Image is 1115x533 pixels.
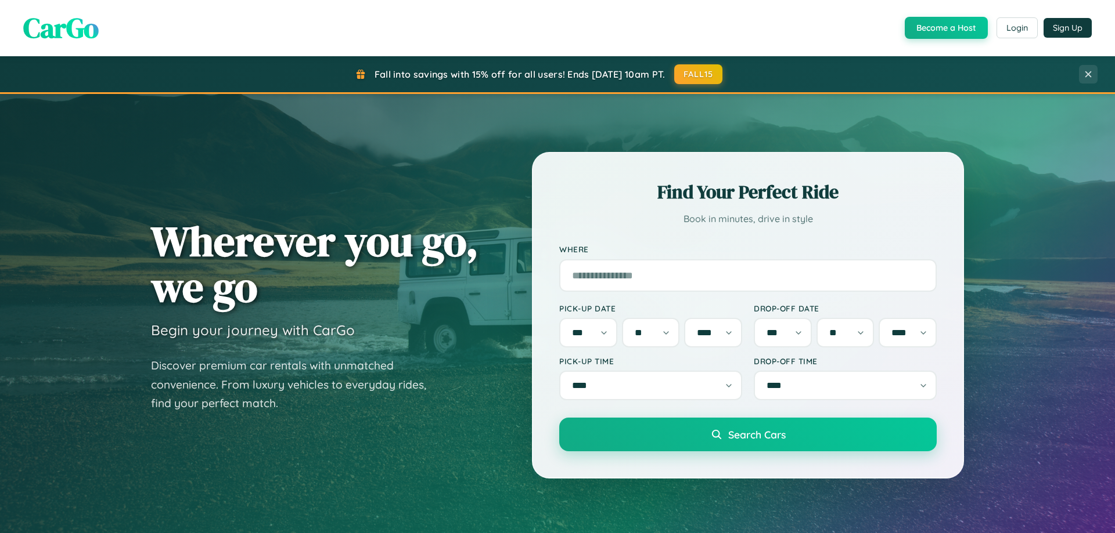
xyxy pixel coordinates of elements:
p: Discover premium car rentals with unmatched convenience. From luxury vehicles to everyday rides, ... [151,356,441,413]
h1: Wherever you go, we go [151,218,479,310]
button: FALL15 [674,64,723,84]
h2: Find Your Perfect Ride [559,179,937,205]
button: Sign Up [1044,18,1092,38]
label: Pick-up Date [559,303,742,313]
label: Drop-off Date [754,303,937,313]
button: Search Cars [559,418,937,451]
span: CarGo [23,9,99,47]
span: Search Cars [728,428,786,441]
p: Book in minutes, drive in style [559,211,937,227]
label: Pick-up Time [559,356,742,366]
label: Drop-off Time [754,356,937,366]
label: Where [559,245,937,255]
span: Fall into savings with 15% off for all users! Ends [DATE] 10am PT. [375,68,666,80]
button: Become a Host [905,17,988,39]
h3: Begin your journey with CarGo [151,321,355,339]
button: Login [997,17,1038,38]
